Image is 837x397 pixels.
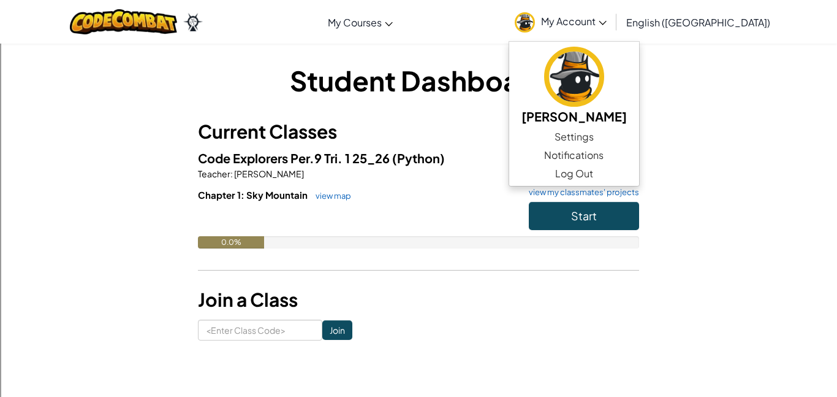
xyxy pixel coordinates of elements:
img: Ozaria [183,13,203,31]
a: Log Out [509,164,639,183]
a: My Courses [322,6,399,39]
div: Delete [5,62,832,73]
div: Sort A > Z [5,29,832,40]
div: Sign out [5,84,832,95]
a: Settings [509,128,639,146]
a: My Account [509,2,613,41]
a: [PERSON_NAME] [509,45,639,128]
span: English ([GEOGRAPHIC_DATA]) [626,16,770,29]
h5: [PERSON_NAME] [521,107,627,126]
input: Search outlines [5,16,113,29]
div: Options [5,73,832,84]
div: Move To ... [5,51,832,62]
a: Notifications [509,146,639,164]
img: CodeCombat logo [70,9,177,34]
span: My Account [541,15,607,28]
img: avatar [515,12,535,33]
div: Home [5,5,256,16]
a: English ([GEOGRAPHIC_DATA]) [620,6,776,39]
span: My Courses [328,16,382,29]
div: Sort New > Old [5,40,832,51]
span: Notifications [544,148,604,163]
img: avatar [544,47,604,107]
